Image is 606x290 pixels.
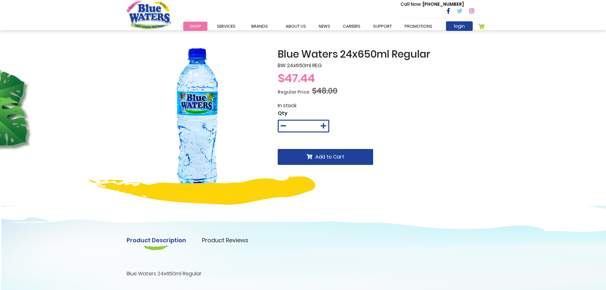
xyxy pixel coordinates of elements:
[278,48,480,60] h2: Blue Waters 24x650ml Regular
[446,21,473,31] a: login
[315,153,344,160] span: Add to Cart
[278,149,373,165] button: Add to Cart
[127,48,268,190] img: Blue_Waters_24x650ml_Regular_1_6.png
[278,110,288,117] span: Qty
[127,236,186,244] a: Product Description
[312,86,338,96] span: $48.00
[401,1,423,7] span: Call Now :
[278,70,315,86] span: $47.44
[278,89,310,95] span: Regular Price
[251,23,268,29] span: Brands
[279,22,312,31] a: about us
[312,22,337,31] a: News
[398,22,439,31] a: Promotions
[278,62,480,69] p: BW 24x650ml REG
[127,1,171,29] a: store logo
[337,22,367,31] a: careers
[278,102,296,109] span: In stock
[202,236,248,244] a: Product Reviews
[190,23,201,29] span: Shop
[127,270,480,278] p: Blue Waters 24x650ml Regular
[367,22,398,31] a: support
[89,176,315,205] img: yellow-design.png
[217,23,235,29] span: Services
[401,1,464,8] p: [PHONE_NUMBER]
